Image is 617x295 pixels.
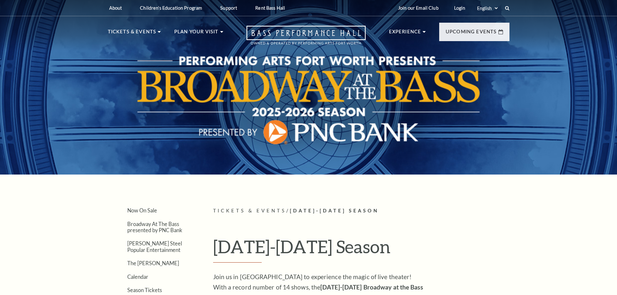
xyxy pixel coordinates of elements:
a: Season Tickets [127,287,162,293]
span: Tickets & Events [213,208,287,213]
a: The [PERSON_NAME] [127,260,179,266]
a: Now On Sale [127,207,157,213]
h1: [DATE]-[DATE] Season [213,236,509,263]
p: Experience [389,28,421,40]
p: Tickets & Events [108,28,156,40]
p: Support [220,5,237,11]
a: [PERSON_NAME] Steel Popular Entertainment [127,240,182,253]
span: [DATE]-[DATE] Season [290,208,379,213]
p: About [109,5,122,11]
a: Calendar [127,274,148,280]
p: / [213,207,509,215]
p: Plan Your Visit [174,28,219,40]
a: Broadway At The Bass presented by PNC Bank [127,221,182,233]
select: Select: [476,5,499,11]
p: Children's Education Program [140,5,202,11]
p: Rent Bass Hall [255,5,285,11]
p: Upcoming Events [446,28,497,40]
